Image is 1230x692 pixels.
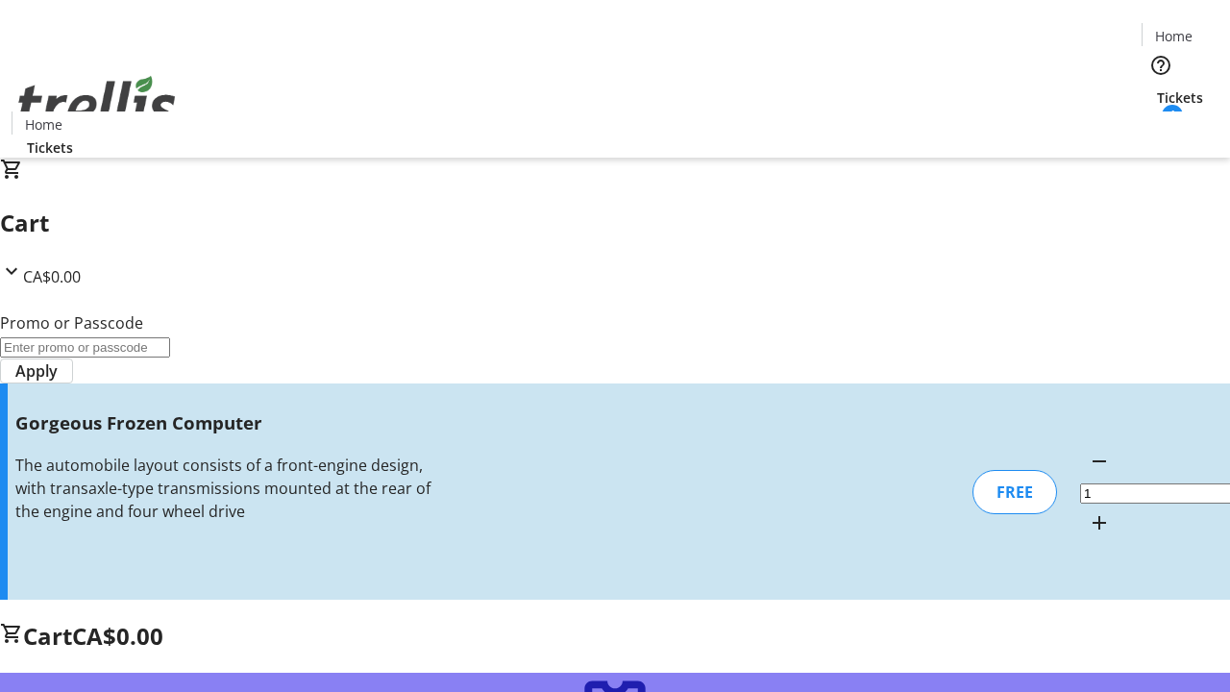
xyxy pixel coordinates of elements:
img: Orient E2E Organization kN1tKJHOwe's Logo [12,55,183,151]
h3: Gorgeous Frozen Computer [15,409,435,436]
span: Tickets [27,137,73,158]
span: Apply [15,359,58,383]
button: Decrement by one [1080,442,1119,481]
button: Increment by one [1080,504,1119,542]
a: Home [12,114,74,135]
span: CA$0.00 [23,266,81,287]
span: Home [1155,26,1193,46]
span: Tickets [1157,87,1203,108]
span: CA$0.00 [72,620,163,652]
div: FREE [972,470,1057,514]
div: The automobile layout consists of a front-engine design, with transaxle-type transmissions mounte... [15,454,435,523]
a: Tickets [12,137,88,158]
button: Help [1142,46,1180,85]
a: Tickets [1142,87,1218,108]
span: Home [25,114,62,135]
a: Home [1143,26,1204,46]
button: Cart [1142,108,1180,146]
